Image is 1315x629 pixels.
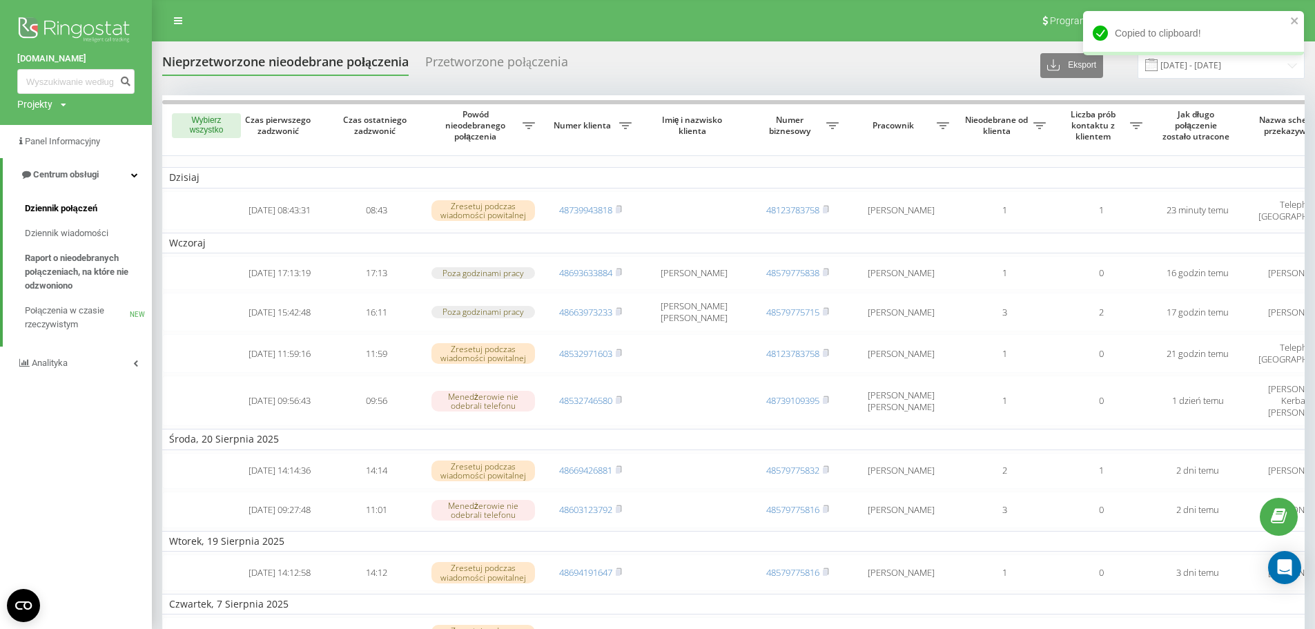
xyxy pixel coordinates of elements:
[231,554,328,591] td: [DATE] 14:12:58
[328,554,425,591] td: 14:12
[559,503,612,516] a: 48603123792
[25,298,152,337] a: Połączenia w czasie rzeczywistymNEW
[328,376,425,426] td: 09:56
[1053,256,1149,290] td: 0
[1149,334,1246,373] td: 21 godzin temu
[766,267,819,279] a: 48579775838
[846,256,956,290] td: [PERSON_NAME]
[25,196,152,221] a: Dziennik połączeń
[25,221,152,246] a: Dziennik wiadomości
[431,267,535,279] div: Poza godzinami pracy
[425,55,568,76] div: Przetworzone połączenia
[17,52,135,66] a: [DOMAIN_NAME]
[1053,376,1149,426] td: 0
[650,115,737,136] span: Imię i nazwisko klienta
[766,204,819,216] a: 48123783758
[846,293,956,331] td: [PERSON_NAME]
[3,158,152,191] a: Centrum obsługi
[25,202,97,215] span: Dziennik połączeń
[431,306,535,318] div: Poza godzinami pracy
[1053,191,1149,230] td: 1
[559,347,612,360] a: 48532971603
[956,191,1053,230] td: 1
[231,376,328,426] td: [DATE] 09:56:43
[431,562,535,583] div: Zresetuj podczas wiadomości powitalnej
[956,256,1053,290] td: 1
[846,191,956,230] td: [PERSON_NAME]
[559,566,612,579] a: 48694191647
[431,500,535,521] div: Menedżerowie nie odebrali telefonu
[956,293,1053,331] td: 3
[25,304,130,331] span: Połączenia w czasie rzeczywistym
[431,109,523,142] span: Powód nieodebranego połączenia
[328,453,425,490] td: 14:14
[766,347,819,360] a: 48123783758
[1060,109,1130,142] span: Liczba prób kontaktu z klientem
[1040,53,1103,78] button: Eksport
[853,120,937,131] span: Pracownik
[1053,554,1149,591] td: 0
[33,169,99,180] span: Centrum obsługi
[231,492,328,528] td: [DATE] 09:27:48
[1053,492,1149,528] td: 0
[17,14,135,48] img: Ringostat logo
[17,97,52,111] div: Projekty
[1053,453,1149,490] td: 1
[431,461,535,481] div: Zresetuj podczas wiadomości powitalnej
[559,267,612,279] a: 48693633884
[559,204,612,216] a: 48739943818
[25,136,100,146] span: Panel Informacyjny
[549,120,619,131] span: Numer klienta
[766,566,819,579] a: 48579775816
[231,191,328,230] td: [DATE] 08:43:31
[639,293,749,331] td: [PERSON_NAME] [PERSON_NAME]
[32,358,68,368] span: Analityka
[328,256,425,290] td: 17:13
[846,554,956,591] td: [PERSON_NAME]
[25,226,108,240] span: Dziennik wiadomości
[25,246,152,298] a: Raport o nieodebranych połączeniach, na które nie odzwoniono
[766,306,819,318] a: 48579775715
[956,554,1053,591] td: 1
[1149,256,1246,290] td: 16 godzin temu
[766,464,819,476] a: 48579775832
[639,256,749,290] td: [PERSON_NAME]
[339,115,413,136] span: Czas ostatniego zadzwonić
[956,453,1053,490] td: 2
[1149,191,1246,230] td: 23 minuty temu
[756,115,826,136] span: Numer biznesowy
[7,589,40,622] button: Open CMP widget
[231,334,328,373] td: [DATE] 11:59:16
[956,334,1053,373] td: 1
[172,113,241,138] button: Wybierz wszystko
[559,306,612,318] a: 48663973233
[963,115,1033,136] span: Nieodebrane od klienta
[431,200,535,221] div: Zresetuj podczas wiadomości powitalnej
[1053,293,1149,331] td: 2
[1050,15,1123,26] span: Program poleceń
[1149,554,1246,591] td: 3 dni temu
[431,343,535,364] div: Zresetuj podczas wiadomości powitalnej
[231,256,328,290] td: [DATE] 17:13:19
[956,492,1053,528] td: 3
[559,464,612,476] a: 48669426881
[1290,15,1300,28] button: close
[846,453,956,490] td: [PERSON_NAME]
[956,376,1053,426] td: 1
[162,55,409,76] div: Nieprzetworzone nieodebrane połączenia
[231,453,328,490] td: [DATE] 14:14:36
[1053,334,1149,373] td: 0
[1268,551,1301,584] div: Open Intercom Messenger
[846,376,956,426] td: [PERSON_NAME] [PERSON_NAME]
[1149,376,1246,426] td: 1 dzień temu
[328,293,425,331] td: 16:11
[231,293,328,331] td: [DATE] 15:42:48
[766,394,819,407] a: 48739109395
[1149,492,1246,528] td: 2 dni temu
[242,115,317,136] span: Czas pierwszego zadzwonić
[766,503,819,516] a: 48579775816
[846,492,956,528] td: [PERSON_NAME]
[559,394,612,407] a: 48532746580
[328,492,425,528] td: 11:01
[17,69,135,94] input: Wyszukiwanie według numeru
